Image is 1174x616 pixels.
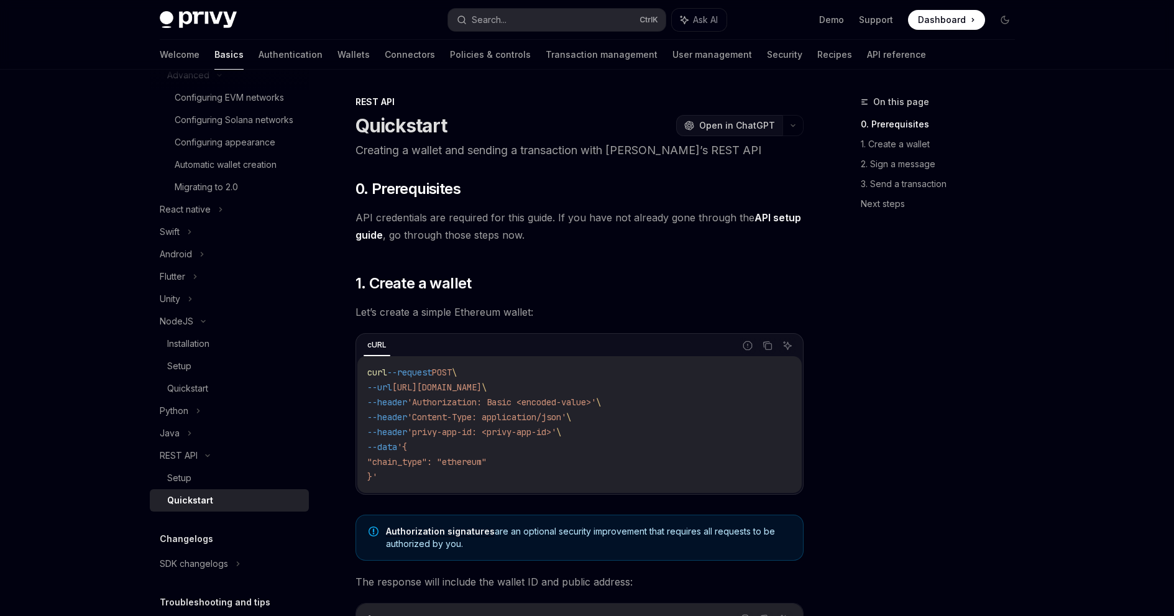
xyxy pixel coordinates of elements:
a: Support [859,14,893,26]
a: Transaction management [546,40,658,70]
a: Installation [150,333,309,355]
span: '{ [397,441,407,453]
div: Quickstart [167,381,208,396]
div: Configuring Solana networks [175,113,293,127]
div: Swift [160,224,180,239]
h1: Quickstart [355,114,447,137]
div: Android [160,247,192,262]
div: NodeJS [160,314,193,329]
button: Ask AI [779,338,796,354]
h5: Changelogs [160,531,213,546]
span: 'Authorization: Basic <encoded-value>' [407,397,596,408]
a: Recipes [817,40,852,70]
div: SDK changelogs [160,556,228,571]
div: Automatic wallet creation [175,157,277,172]
a: Policies & controls [450,40,531,70]
div: Configuring EVM networks [175,90,284,105]
a: Dashboard [908,10,985,30]
span: --request [387,367,432,378]
div: React native [160,202,211,217]
a: 3. Send a transaction [861,174,1025,194]
a: Automatic wallet creation [150,154,309,176]
a: Migrating to 2.0 [150,176,309,198]
span: \ [556,426,561,438]
span: Open in ChatGPT [699,119,775,132]
div: Configuring appearance [175,135,275,150]
a: Basics [214,40,244,70]
span: \ [596,397,601,408]
a: 2. Sign a message [861,154,1025,174]
a: Security [767,40,802,70]
a: Next steps [861,194,1025,214]
span: On this page [873,94,929,109]
span: 1. Create a wallet [355,274,472,293]
span: Let’s create a simple Ethereum wallet: [355,303,804,321]
span: "chain_type": "ethereum" [367,456,487,467]
a: Authentication [259,40,323,70]
span: POST [432,367,452,378]
div: Setup [167,359,191,374]
div: Quickstart [167,493,213,508]
button: Toggle dark mode [995,10,1015,30]
div: Java [160,426,180,441]
a: Wallets [337,40,370,70]
a: Configuring Solana networks [150,109,309,131]
span: API credentials are required for this guide. If you have not already gone through the , go throug... [355,209,804,244]
div: REST API [355,96,804,108]
div: Python [160,403,188,418]
span: 'privy-app-id: <privy-app-id>' [407,426,556,438]
span: Ctrl K [640,15,658,25]
span: Ask AI [693,14,718,26]
span: The response will include the wallet ID and public address: [355,573,804,591]
span: \ [452,367,457,378]
div: Search... [472,12,507,27]
p: Creating a wallet and sending a transaction with [PERSON_NAME]’s REST API [355,142,804,159]
a: Authorization signatures [386,526,495,537]
a: Setup [150,355,309,377]
div: Flutter [160,269,185,284]
a: Setup [150,467,309,489]
span: --data [367,441,397,453]
div: Unity [160,292,180,306]
span: 0. Prerequisites [355,179,461,199]
span: --header [367,411,407,423]
span: \ [566,411,571,423]
a: Quickstart [150,377,309,400]
a: User management [672,40,752,70]
a: Configuring appearance [150,131,309,154]
div: Migrating to 2.0 [175,180,238,195]
span: --header [367,426,407,438]
button: Ask AI [672,9,727,31]
span: [URL][DOMAIN_NAME] [392,382,482,393]
a: API reference [867,40,926,70]
button: Open in ChatGPT [676,115,782,136]
span: 'Content-Type: application/json' [407,411,566,423]
span: --url [367,382,392,393]
svg: Note [369,526,378,536]
div: Setup [167,471,191,485]
div: cURL [364,338,390,352]
h5: Troubleshooting and tips [160,595,270,610]
div: REST API [160,448,198,463]
div: Installation [167,336,209,351]
a: 1. Create a wallet [861,134,1025,154]
span: curl [367,367,387,378]
a: Demo [819,14,844,26]
a: 0. Prerequisites [861,114,1025,134]
span: \ [482,382,487,393]
button: Report incorrect code [740,338,756,354]
span: --header [367,397,407,408]
button: Search...CtrlK [448,9,666,31]
a: Welcome [160,40,199,70]
button: Copy the contents from the code block [759,338,776,354]
span: }' [367,471,377,482]
span: are an optional security improvement that requires all requests to be authorized by you. [386,525,791,550]
span: Dashboard [918,14,966,26]
a: Connectors [385,40,435,70]
a: Quickstart [150,489,309,512]
img: dark logo [160,11,237,29]
a: Configuring EVM networks [150,86,309,109]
